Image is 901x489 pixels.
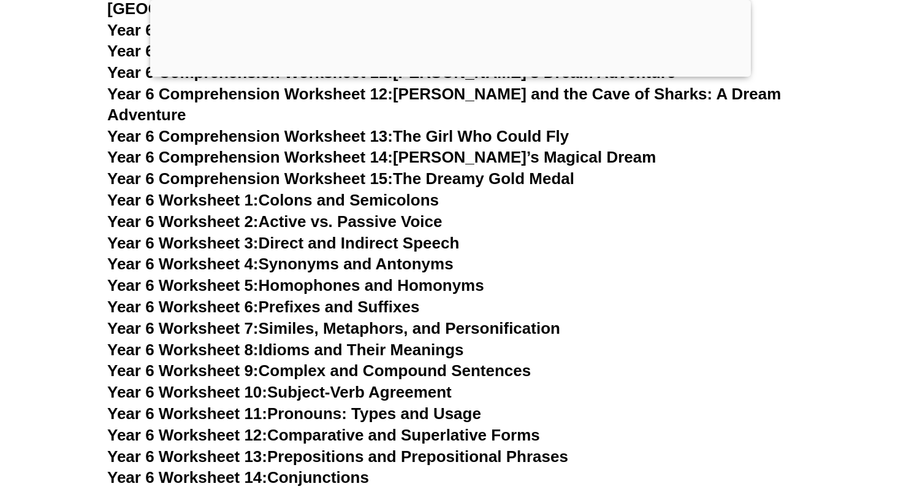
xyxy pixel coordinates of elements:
[107,234,259,252] span: Year 6 Worksheet 3:
[107,426,540,444] a: Year 6 Worksheet 12:Comparative and Superlative Forms
[107,383,267,401] span: Year 6 Worksheet 10:
[107,361,259,380] span: Year 6 Worksheet 9:
[107,191,439,209] a: Year 6 Worksheet 1:Colons and Semicolons
[107,63,393,82] span: Year 6 Comprehension Worksheet 11:
[107,276,259,295] span: Year 6 Worksheet 5:
[107,319,259,337] span: Year 6 Worksheet 7:
[107,255,454,273] a: Year 6 Worksheet 4:Synonyms and Antonyms
[107,361,531,380] a: Year 6 Worksheet 9:Complex and Compound Sentences
[107,234,459,252] a: Year 6 Worksheet 3:Direct and Indirect Speech
[107,404,267,423] span: Year 6 Worksheet 11:
[107,468,369,487] a: Year 6 Worksheet 14:Conjunctions
[107,169,393,188] span: Year 6 Comprehension Worksheet 15:
[107,255,259,273] span: Year 6 Worksheet 4:
[107,191,259,209] span: Year 6 Worksheet 1:
[107,404,481,423] a: Year 6 Worksheet 11:Pronouns: Types and Usage
[107,21,384,39] span: Year 6 Comprehension Worksheet 9:
[107,212,442,231] a: Year 6 Worksheet 2:Active vs. Passive Voice
[107,298,419,316] a: Year 6 Worksheet 6:Prefixes and Suffixes
[107,383,452,401] a: Year 6 Worksheet 10:Subject-Verb Agreement
[107,148,393,166] span: Year 6 Comprehension Worksheet 14:
[107,276,484,295] a: Year 6 Worksheet 5:Homophones and Homonyms
[107,426,267,444] span: Year 6 Worksheet 12:
[107,42,650,60] a: Year 6 Comprehension Worksheet 10:The Boy Who Became an Avenger
[107,148,656,166] a: Year 6 Comprehension Worksheet 14:[PERSON_NAME]’s Magical Dream
[107,298,259,316] span: Year 6 Worksheet 6:
[107,127,393,145] span: Year 6 Comprehension Worksheet 13:
[107,127,569,145] a: Year 6 Comprehension Worksheet 13:The Girl Who Could Fly
[691,350,901,489] iframe: Chat Widget
[107,341,259,359] span: Year 6 Worksheet 8:
[107,341,463,359] a: Year 6 Worksheet 8:Idioms and Their Meanings
[107,21,694,39] a: Year 6 Comprehension Worksheet 9:The Amazing Dream of [PERSON_NAME]
[107,85,393,103] span: Year 6 Comprehension Worksheet 12:
[107,447,267,466] span: Year 6 Worksheet 13:
[107,319,560,337] a: Year 6 Worksheet 7:Similes, Metaphors, and Personification
[107,468,267,487] span: Year 6 Worksheet 14:
[107,42,393,60] span: Year 6 Comprehension Worksheet 10:
[107,63,675,82] a: Year 6 Comprehension Worksheet 11:[PERSON_NAME]'s Dream Adventure
[107,169,574,188] a: Year 6 Comprehension Worksheet 15:The Dreamy Gold Medal
[107,85,781,124] a: Year 6 Comprehension Worksheet 12:[PERSON_NAME] and the Cave of Sharks: A Dream Adventure
[107,212,259,231] span: Year 6 Worksheet 2:
[107,447,568,466] a: Year 6 Worksheet 13:Prepositions and Prepositional Phrases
